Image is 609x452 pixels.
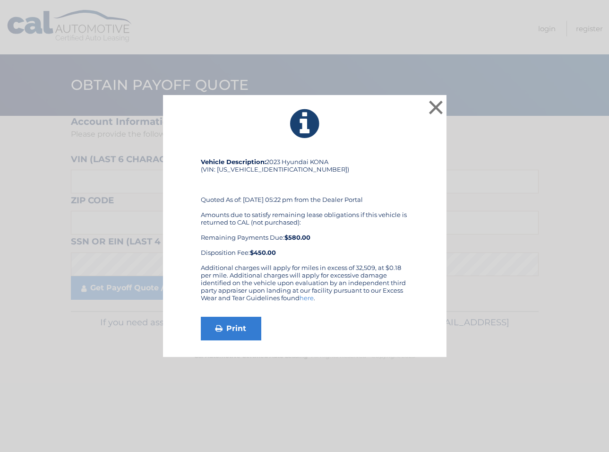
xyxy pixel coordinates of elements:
a: here [300,294,314,302]
button: × [427,98,446,117]
b: $580.00 [284,234,310,241]
div: Additional charges will apply for miles in excess of 32,509, at $0.18 per mile. Additional charge... [201,264,409,309]
strong: $450.00 [250,249,276,256]
strong: Vehicle Description: [201,158,266,165]
div: 2023 Hyundai KONA (VIN: [US_VEHICLE_IDENTIFICATION_NUMBER]) Quoted As of: [DATE] 05:22 pm from th... [201,158,409,264]
div: Amounts due to satisfy remaining lease obligations if this vehicle is returned to CAL (not purcha... [201,211,409,256]
a: Print [201,317,261,340]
